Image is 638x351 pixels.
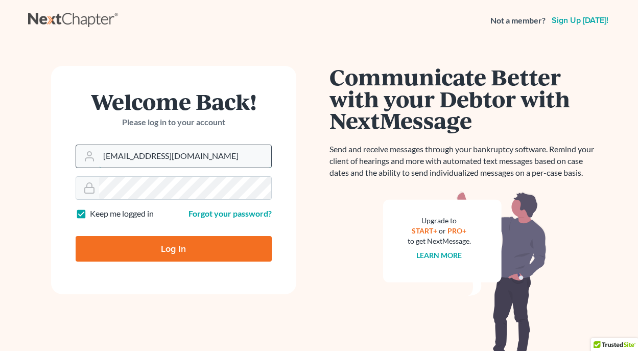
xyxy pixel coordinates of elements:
a: Sign up [DATE]! [550,16,610,25]
label: Keep me logged in [90,208,154,220]
p: Please log in to your account [76,116,272,128]
a: START+ [412,226,437,235]
input: Log In [76,236,272,262]
p: Send and receive messages through your bankruptcy software. Remind your client of hearings and mo... [329,144,600,179]
strong: Not a member? [490,15,546,27]
span: or [439,226,446,235]
input: Email Address [99,145,271,168]
div: Upgrade to [408,216,471,226]
a: Learn more [416,251,462,260]
h1: Welcome Back! [76,90,272,112]
a: Forgot your password? [188,208,272,218]
a: PRO+ [447,226,466,235]
h1: Communicate Better with your Debtor with NextMessage [329,66,600,131]
div: to get NextMessage. [408,236,471,246]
